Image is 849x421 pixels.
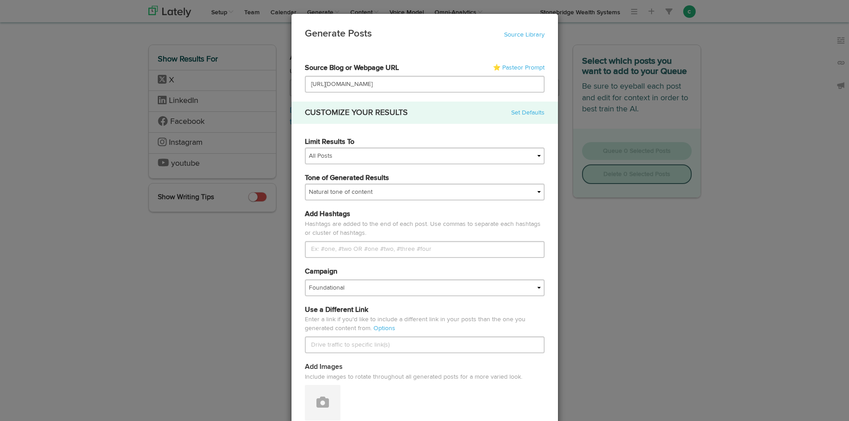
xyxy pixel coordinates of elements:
span: Enter a link if you'd like to include a different link in your posts than the one you generated c... [305,316,525,331]
h4: CUSTOMIZE YOUR RESULTS [305,108,408,117]
a: Source Library [504,32,545,38]
span: Add Images [305,364,343,371]
input: Include http:// [305,76,545,93]
label: Campaign [305,267,337,277]
span: Hashtags are added to the end of each post. Use commas to separate each hashtags or cluster of ha... [305,220,545,241]
label: Tone of Generated Results [305,173,389,184]
input: Ex: #one, #two OR #one #two, #three #four [305,241,545,258]
span: Use a Different Link [305,307,368,314]
a: ⭐ Paste [493,63,545,72]
iframe: Opens a widget where you can find more information [792,394,840,417]
input: Drive traffic to specific link(s) [305,336,545,353]
a: Options [373,325,395,331]
label: Source Blog or Webpage URL [305,63,399,74]
a: Set Defaults [511,108,545,117]
span: or Prompt [517,65,545,71]
span: Include images to rotate throughout all generated posts for a more varied look. [305,372,545,385]
label: Limit Results To [305,137,354,147]
strong: Generate Posts [305,29,372,39]
label: Add Hashtags [305,209,350,220]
